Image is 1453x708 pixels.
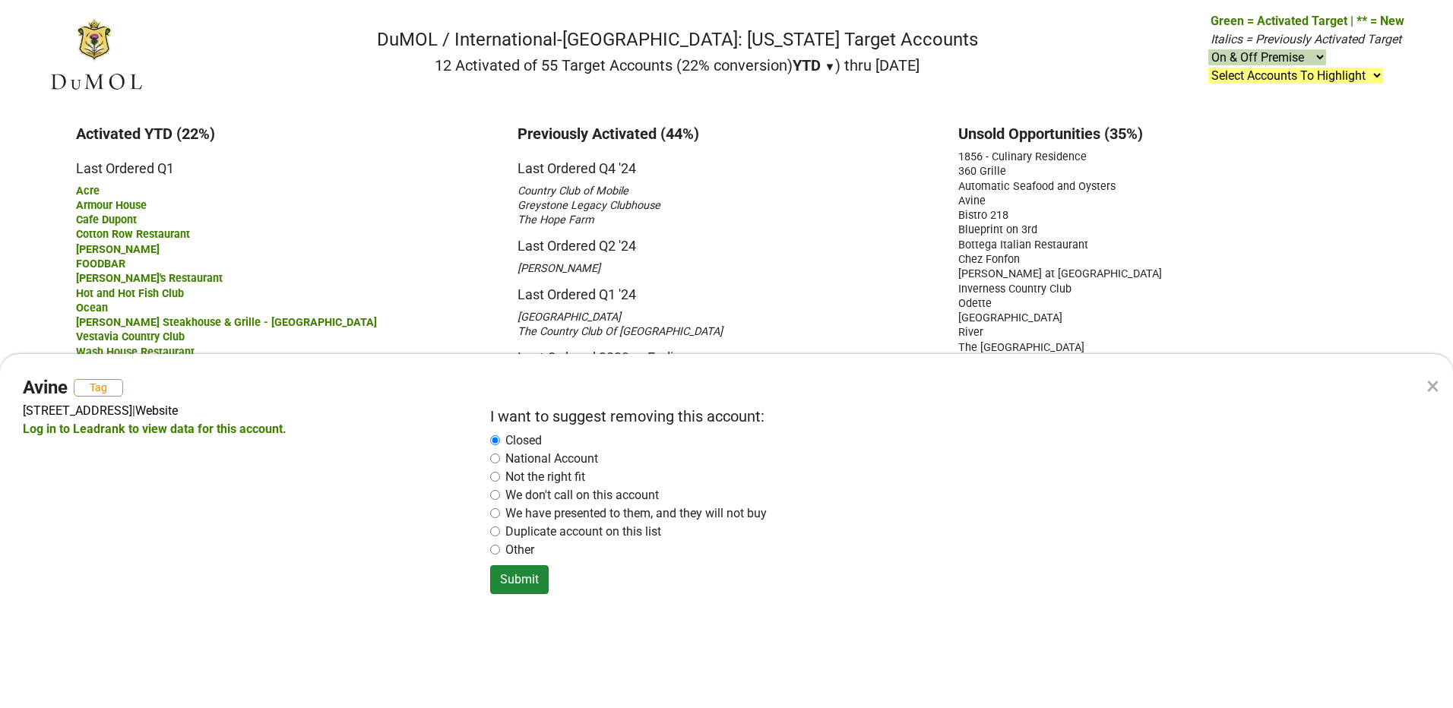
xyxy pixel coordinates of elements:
[1426,368,1439,404] div: ×
[132,403,135,418] span: |
[490,565,549,594] button: Submit
[505,523,661,541] label: Duplicate account on this list
[23,403,132,418] a: [STREET_ADDRESS]
[490,407,1401,425] h2: I want to suggest removing this account:
[23,377,68,399] h4: Avine
[505,486,659,504] label: We don't call on this account
[74,379,123,397] button: Tag
[23,422,286,436] a: Log in to Leadrank to view data for this account.
[505,450,598,468] label: National Account
[135,403,178,418] a: Website
[505,541,534,559] label: Other
[505,431,542,450] label: Closed
[505,468,585,486] label: Not the right fit
[505,504,767,523] label: We have presented to them, and they will not buy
